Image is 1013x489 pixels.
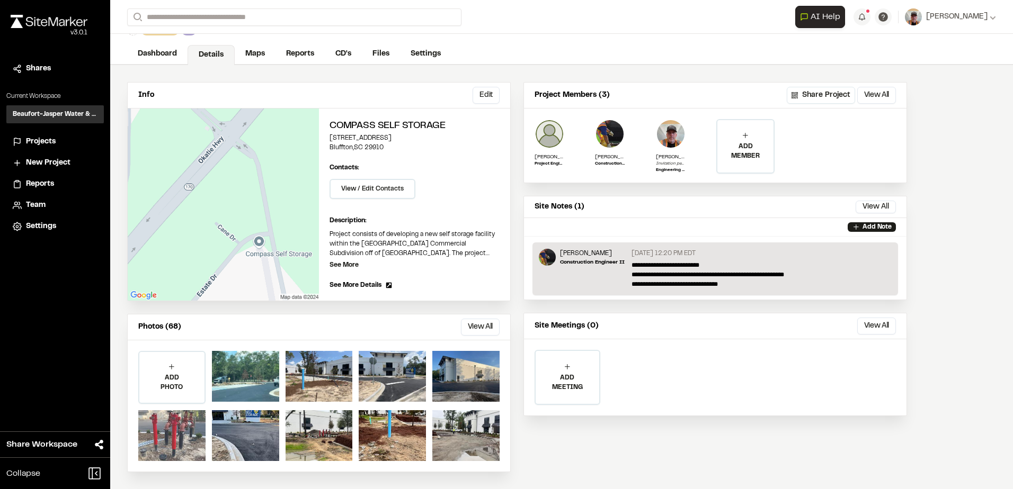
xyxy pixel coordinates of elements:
a: Shares [13,63,97,75]
button: Open AI Assistant [795,6,845,28]
p: Photos (68) [138,321,181,333]
p: Current Workspace [6,92,104,101]
span: Shares [26,63,51,75]
p: Info [138,89,154,101]
p: Project consists of developing a new self storage facility within the [GEOGRAPHIC_DATA] Commercia... [330,230,500,258]
span: See More Details [330,280,381,290]
a: Settings [13,221,97,232]
button: View All [856,201,896,213]
button: View / Edit Contacts [330,179,415,199]
button: View All [461,319,500,336]
p: Construction Engineer II [595,161,625,167]
a: New Project [13,157,97,169]
span: Projects [26,136,56,148]
span: New Project [26,157,70,169]
span: [PERSON_NAME] [926,11,988,23]
button: [PERSON_NAME] [905,8,996,25]
p: ADD PHOTO [139,373,205,392]
p: Add Note [863,222,892,232]
img: User [905,8,922,25]
a: Maps [235,44,276,64]
a: Dashboard [127,44,188,64]
h3: Beaufort-Jasper Water & Sewer Authority [13,110,97,119]
a: Details [188,45,235,65]
p: Project Members (3) [535,89,610,101]
button: View All [857,87,896,104]
a: Team [13,200,97,211]
a: Files [362,44,400,64]
a: Projects [13,136,97,148]
p: Contacts: [330,163,359,173]
p: See More [330,260,359,270]
p: Bluffton , SC 29910 [330,143,500,152]
span: Collapse [6,467,40,480]
h2: Compass Self Storage [330,119,500,133]
span: Reports [26,178,54,190]
button: Edit [473,87,500,104]
a: CD's [325,44,362,64]
span: Share Workspace [6,438,77,451]
span: Settings [26,221,56,232]
span: Team [26,200,46,211]
p: [PERSON_NAME] [656,153,686,161]
p: [PERSON_NAME] [595,153,625,161]
p: Invitation pending [656,161,686,167]
button: View All [857,318,896,334]
div: Oh geez...please don't... [11,28,87,38]
p: Description: [330,216,500,225]
a: Reports [276,44,325,64]
p: ADD MEETING [536,373,599,392]
p: ADD MEMBER [717,142,774,161]
p: [PERSON_NAME] [560,249,625,258]
a: Reports [13,178,97,190]
img: rebrand.png [11,15,87,28]
img: Victor Gaucin [539,249,556,266]
p: Construction Engineer II [560,258,625,266]
div: Open AI Assistant [795,6,849,28]
button: Search [127,8,146,26]
p: Site Notes (1) [535,201,584,213]
p: Project Engineer [535,161,564,167]
img: Mahathi Bhooshi [535,119,564,149]
p: Engineering Construction Supervisor South of the Broad [656,167,686,174]
p: [PERSON_NAME] [535,153,564,161]
p: Site Meetings (0) [535,320,599,332]
span: AI Help [811,11,840,23]
img: Cliff Schwabauer [656,119,686,149]
button: Share Project [787,87,855,104]
p: [STREET_ADDRESS] [330,133,500,143]
a: Settings [400,44,451,64]
img: Victor Gaucin [595,119,625,149]
p: [DATE] 12:20 PM EDT [632,249,696,258]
